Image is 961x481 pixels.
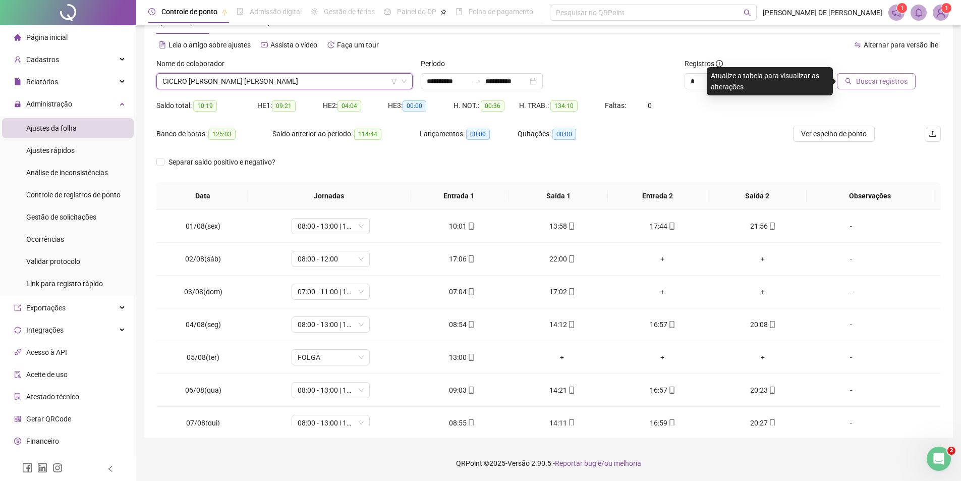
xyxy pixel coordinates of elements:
[467,354,475,361] span: mobile
[608,182,707,210] th: Entrada 2
[156,128,272,140] div: Banco de horas:
[186,222,220,230] span: 01/08(sex)
[567,288,575,295] span: mobile
[168,41,251,49] span: Leia o artigo sobre ajustes
[26,169,108,177] span: Análise de inconsistências
[469,8,533,16] span: Folha de pagamento
[721,221,805,232] div: 21:56
[768,387,776,394] span: mobile
[763,7,882,18] span: [PERSON_NAME] DE [PERSON_NAME]
[864,41,938,49] span: Alternar para versão lite
[14,415,21,422] span: qrcode
[567,321,575,328] span: mobile
[26,235,64,243] span: Ocorrências
[620,253,705,264] div: +
[384,8,391,15] span: dashboard
[620,286,705,297] div: +
[186,320,221,329] span: 04/08(seg)
[744,9,751,17] span: search
[261,41,268,48] span: youtube
[187,353,219,361] span: 05/08(ter)
[768,419,776,426] span: mobile
[815,190,925,201] span: Observações
[324,8,375,16] span: Gestão de férias
[186,419,220,427] span: 07/08(qui)
[184,288,222,296] span: 03/08(dom)
[467,387,475,394] span: mobile
[927,447,951,471] iframe: Intercom live chat
[161,8,217,16] span: Controle de ponto
[721,385,805,396] div: 20:23
[508,182,608,210] th: Saída 1
[473,77,481,85] span: swap-right
[620,221,705,232] div: 17:44
[520,221,604,232] div: 13:58
[892,8,901,17] span: notification
[620,385,705,396] div: 16:57
[298,251,364,266] span: 08:00 - 12:00
[667,321,675,328] span: mobile
[845,78,852,85] span: search
[14,349,21,356] span: api
[518,128,615,140] div: Quitações:
[298,383,364,398] span: 08:00 - 13:00 | 15:00 - 18:00
[440,9,446,15] span: pushpin
[716,60,723,67] span: info-circle
[667,387,675,394] span: mobile
[26,280,103,288] span: Link para registro rápido
[914,8,923,17] span: bell
[298,415,364,431] span: 08:00 - 13:00 | 15:00 - 18:00
[467,419,475,426] span: mobile
[14,100,21,108] span: lock
[397,8,436,16] span: Painel do DP
[337,100,361,112] span: 04:04
[26,124,77,132] span: Ajustes da folha
[768,321,776,328] span: mobile
[388,100,454,112] div: HE 3:
[420,417,504,429] div: 08:55
[520,352,604,363] div: +
[620,352,705,363] div: +
[193,100,217,112] span: 10:19
[473,77,481,85] span: to
[550,100,578,112] span: 134:10
[821,352,881,363] div: -
[520,385,604,396] div: 14:21
[520,417,604,429] div: 14:11
[685,58,723,69] span: Registros
[467,321,475,328] span: mobile
[667,223,675,230] span: mobile
[807,182,933,210] th: Observações
[897,3,907,13] sup: 1
[854,41,861,48] span: swap
[208,129,236,140] span: 125:03
[272,128,420,140] div: Saldo anterior ao período:
[14,371,21,378] span: audit
[156,100,257,112] div: Saldo total:
[270,41,317,49] span: Assista o vídeo
[298,284,364,299] span: 07:00 - 11:00 | 13:00 - 17:00
[420,385,504,396] div: 09:03
[26,326,64,334] span: Integrações
[159,41,166,48] span: file-text
[221,9,228,15] span: pushpin
[354,129,381,140] span: 114:44
[519,100,605,112] div: H. TRAB.:
[26,348,67,356] span: Acesso à API
[707,67,833,95] div: Atualize a tabela para visualizar as alterações
[148,8,155,15] span: clock-circle
[467,288,475,295] span: mobile
[520,253,604,264] div: 22:00
[648,101,652,110] span: 0
[237,8,244,15] span: file-done
[26,257,80,265] span: Validar protocolo
[107,465,114,472] span: left
[257,100,323,112] div: HE 1:
[401,78,407,84] span: down
[14,393,21,400] span: solution
[420,253,504,264] div: 17:06
[821,221,881,232] div: -
[821,253,881,264] div: -
[26,415,71,423] span: Gerar QRCode
[821,319,881,330] div: -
